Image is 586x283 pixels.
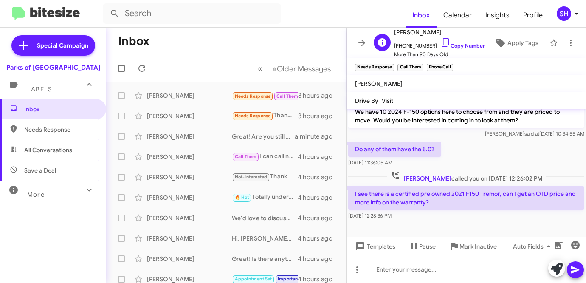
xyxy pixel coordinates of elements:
span: said at [524,130,539,137]
div: 4 hours ago [298,214,339,222]
div: Totally understand! We’d love to revisit the deal with you — every month new incentives and progr... [232,192,298,202]
div: [PERSON_NAME] [147,153,232,161]
p: We have 10 2024 F-150 options here to choose from and they are priced to move. Would you be inter... [348,104,584,128]
div: [PERSON_NAME] [147,91,232,100]
span: Call Them [235,154,257,159]
a: Copy Number [440,42,485,49]
div: 4 hours ago [298,153,339,161]
span: [PERSON_NAME] [404,175,451,182]
div: a minute ago [295,132,339,141]
span: Save a Deal [24,166,56,175]
div: Thank you for the response and I greatly appreciate the feedback. Congratulations on the purchase! [232,172,298,182]
span: called you on [DATE] 12:26:02 PM [387,170,546,183]
div: [PERSON_NAME] [147,214,232,222]
div: Hi, [PERSON_NAME]. [PERSON_NAME] here - [PERSON_NAME]'s assistant. We hope you feel better soon a... [232,234,298,243]
small: Needs Response [355,64,394,71]
span: Pause [419,239,436,254]
div: I see there is a certified pre owned 2021 F150 Tremor, can I get an OTD price and more info on th... [232,90,298,101]
button: SH [549,6,577,21]
div: [PERSON_NAME] [147,193,232,202]
button: Auto Fields [506,239,561,254]
span: Older Messages [277,64,331,74]
div: Great! Are you still in the market for one? [232,132,295,141]
button: Templates [347,239,402,254]
a: Special Campaign [11,35,95,56]
span: Needs Response [24,125,96,134]
span: Auto Fields [513,239,554,254]
span: [DATE] 11:36:05 AM [348,159,392,166]
div: SH [557,6,571,21]
span: Templates [353,239,395,254]
span: Labels [27,85,52,93]
div: 4 hours ago [298,234,339,243]
span: Mark Inactive [459,239,497,254]
span: « [258,63,262,74]
span: All Conversations [24,146,72,154]
div: [PERSON_NAME] [147,132,232,141]
div: Great! Is there anything I can do on my end to earn your business? [232,255,298,263]
div: 3 hours ago [298,91,339,100]
div: [PERSON_NAME] [147,112,232,120]
span: » [272,63,277,74]
div: 4 hours ago [298,255,339,263]
span: Call Them [276,93,299,99]
p: I see there is a certified pre owned 2021 F150 Tremor, can I get an OTD price and more info on th... [348,186,584,210]
button: Next [267,60,336,77]
a: Insights [479,3,516,28]
a: Calendar [437,3,479,28]
button: Mark Inactive [442,239,504,254]
h1: Inbox [118,34,149,48]
span: More Than 90 Days Old [394,50,485,59]
div: [PERSON_NAME] [147,255,232,263]
button: Previous [253,60,268,77]
div: 4 hours ago [298,193,339,202]
span: Drive By [355,97,378,105]
div: We'd love to discuss every possible option for you on this vehicle. Did you have time to stop in ... [232,214,298,222]
span: [DATE] 12:28:36 PM [348,212,392,219]
span: [PHONE_NUMBER] [394,37,485,50]
span: Needs Response [235,113,271,119]
span: More [27,191,45,198]
span: [PERSON_NAME] [355,80,403,88]
div: [PERSON_NAME] [147,173,232,181]
span: Not-Interested [235,174,268,180]
span: [PERSON_NAME] [DATE] 10:34:55 AM [485,130,584,137]
a: Inbox [406,3,437,28]
small: Call Them [397,64,423,71]
div: Thanks ! [232,111,298,121]
span: 🔥 Hot [235,195,249,200]
div: 3 hours ago [298,112,339,120]
div: Parks of [GEOGRAPHIC_DATA] [6,63,100,72]
span: Appointment Set [235,276,272,282]
span: Inbox [24,105,96,113]
button: Pause [402,239,442,254]
div: [PERSON_NAME] [147,234,232,243]
small: Phone Call [427,64,453,71]
span: Apply Tags [507,35,538,51]
p: Do any of them have the 5.0? [348,141,441,157]
button: Apply Tags [487,35,545,51]
a: Profile [516,3,549,28]
span: Needs Response [235,93,271,99]
div: 4 hours ago [298,173,339,181]
nav: Page navigation example [253,60,336,77]
span: Visit [382,97,393,105]
input: Search [103,3,281,24]
span: [PERSON_NAME] [394,27,485,37]
span: Special Campaign [37,41,88,50]
span: Important [278,276,300,282]
div: I can call now if that works [232,152,298,161]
